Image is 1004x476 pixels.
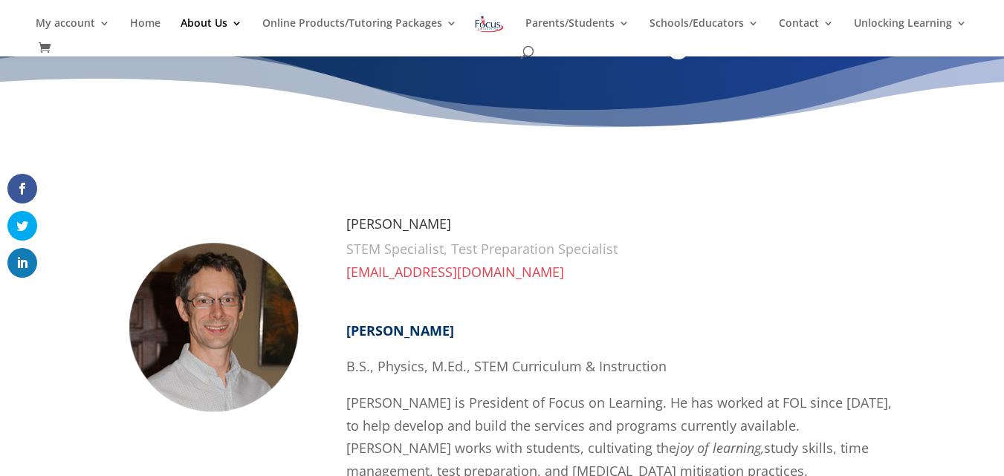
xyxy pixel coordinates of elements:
[676,439,764,457] em: joy of learning,
[346,263,564,281] a: [EMAIL_ADDRESS][DOMAIN_NAME]
[525,18,629,43] a: Parents/Students
[262,18,457,43] a: Online Products/Tutoring Packages
[346,217,904,238] h4: [PERSON_NAME]
[36,18,110,43] a: My account
[130,18,161,43] a: Home
[181,18,242,43] a: About Us
[473,13,505,35] img: Focus on Learning
[779,18,834,43] a: Contact
[650,18,759,43] a: Schools/Educators
[346,238,904,261] p: STEM Specialist, Test Preparation Specialist
[346,357,667,375] span: B.S., Physics, M.Ed., STEM Curriculum & Instruction
[101,217,324,440] img: Thomas Patrick Scharenborg
[346,322,454,339] strong: [PERSON_NAME]
[854,18,967,43] a: Unlocking Learning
